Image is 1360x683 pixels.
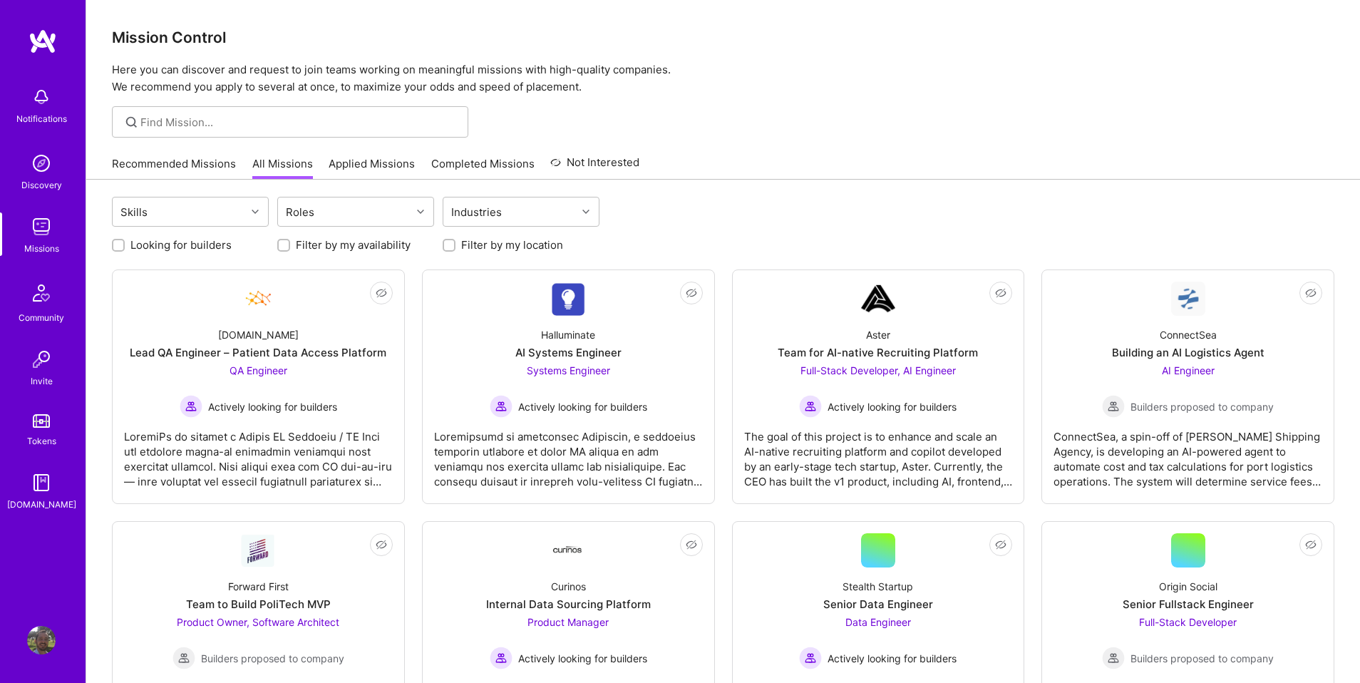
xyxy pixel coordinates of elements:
[995,287,1006,299] i: icon EyeClosed
[800,364,956,376] span: Full-Stack Developer, AI Engineer
[130,237,232,252] label: Looking for builders
[861,282,895,316] img: Company Logo
[112,29,1334,46] h3: Mission Control
[845,616,911,628] span: Data Engineer
[1112,345,1264,360] div: Building an AI Logistics Agent
[799,647,822,669] img: Actively looking for builders
[434,418,703,489] div: Loremipsumd si ametconsec Adipiscin, e seddoeius temporin utlabore et dolor MA aliqua en adm veni...
[112,61,1334,96] p: Here you can discover and request to join teams working on meaningful missions with high-quality ...
[282,202,318,222] div: Roles
[866,327,890,342] div: Aster
[27,345,56,374] img: Invite
[551,579,586,594] div: Curinos
[541,327,595,342] div: Halluminate
[252,156,313,180] a: All Missions
[1054,282,1322,492] a: Company LogoConnectSeaBuilding an AI Logistics AgentAI Engineer Builders proposed to companyBuild...
[1159,579,1217,594] div: Origin Social
[1305,539,1317,550] i: icon EyeClosed
[33,414,50,428] img: tokens
[123,114,140,130] i: icon SearchGrey
[186,597,331,612] div: Team to Build PoliTech MVP
[486,597,651,612] div: Internal Data Sourcing Platform
[27,626,56,654] img: User Avatar
[828,651,957,666] span: Actively looking for builders
[518,651,647,666] span: Actively looking for builders
[208,399,337,414] span: Actively looking for builders
[686,539,697,550] i: icon EyeClosed
[551,546,585,555] img: Company Logo
[551,282,585,316] img: Company Logo
[417,208,424,215] i: icon Chevron
[296,237,411,252] label: Filter by my availability
[7,497,76,512] div: [DOMAIN_NAME]
[29,29,57,54] img: logo
[1123,597,1254,612] div: Senior Fullstack Engineer
[27,83,56,111] img: bell
[1160,327,1217,342] div: ConnectSea
[582,208,589,215] i: icon Chevron
[24,241,59,256] div: Missions
[228,579,289,594] div: Forward First
[1139,616,1237,628] span: Full-Stack Developer
[461,237,563,252] label: Filter by my location
[218,327,299,342] div: [DOMAIN_NAME]
[434,282,703,492] a: Company LogoHalluminateAI Systems EngineerSystems Engineer Actively looking for buildersActively ...
[828,399,957,414] span: Actively looking for builders
[201,651,344,666] span: Builders proposed to company
[19,310,64,325] div: Community
[21,178,62,192] div: Discovery
[1054,418,1322,489] div: ConnectSea, a spin-off of [PERSON_NAME] Shipping Agency, is developing an AI-powered agent to aut...
[117,202,151,222] div: Skills
[686,287,697,299] i: icon EyeClosed
[172,647,195,669] img: Builders proposed to company
[252,208,259,215] i: icon Chevron
[130,345,386,360] div: Lead QA Engineer – Patient Data Access Platform
[448,202,505,222] div: Industries
[1102,647,1125,669] img: Builders proposed to company
[431,156,535,180] a: Completed Missions
[1305,287,1317,299] i: icon EyeClosed
[329,156,415,180] a: Applied Missions
[490,647,512,669] img: Actively looking for builders
[124,418,393,489] div: LoremiPs do sitamet c Adipis EL Seddoeiu / TE Inci utl etdolore magna-al enimadmin veniamqui nost...
[843,579,913,594] div: Stealth Startup
[744,418,1013,489] div: The goal of this project is to enhance and scale an AI-native recruiting platform and copilot dev...
[995,539,1006,550] i: icon EyeClosed
[27,149,56,178] img: discovery
[27,433,56,448] div: Tokens
[112,156,236,180] a: Recommended Missions
[1102,395,1125,418] img: Builders proposed to company
[1130,399,1274,414] span: Builders proposed to company
[27,468,56,497] img: guide book
[490,395,512,418] img: Actively looking for builders
[778,345,978,360] div: Team for AI-native Recruiting Platform
[376,539,387,550] i: icon EyeClosed
[744,282,1013,492] a: Company LogoAsterTeam for AI-native Recruiting PlatformFull-Stack Developer, AI Engineer Actively...
[230,364,287,376] span: QA Engineer
[177,616,339,628] span: Product Owner, Software Architect
[527,364,610,376] span: Systems Engineer
[518,399,647,414] span: Actively looking for builders
[376,287,387,299] i: icon EyeClosed
[31,374,53,389] div: Invite
[527,616,609,628] span: Product Manager
[1171,282,1205,316] img: Company Logo
[27,212,56,241] img: teamwork
[550,154,639,180] a: Not Interested
[1130,651,1274,666] span: Builders proposed to company
[241,534,275,567] img: Company Logo
[515,345,622,360] div: AI Systems Engineer
[180,395,202,418] img: Actively looking for builders
[241,282,275,316] img: Company Logo
[823,597,933,612] div: Senior Data Engineer
[24,276,58,310] img: Community
[24,626,59,654] a: User Avatar
[799,395,822,418] img: Actively looking for builders
[16,111,67,126] div: Notifications
[140,115,458,130] input: Find Mission...
[124,282,393,492] a: Company Logo[DOMAIN_NAME]Lead QA Engineer – Patient Data Access PlatformQA Engineer Actively look...
[1162,364,1215,376] span: AI Engineer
